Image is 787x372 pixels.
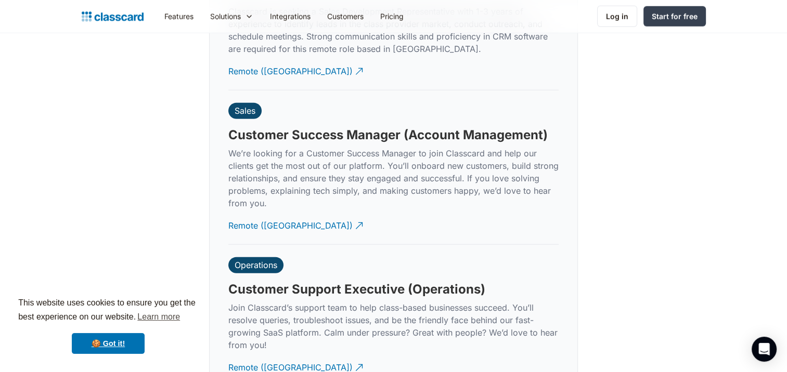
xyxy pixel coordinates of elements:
div: Sales [235,105,255,116]
a: Customers [319,5,372,28]
a: Integrations [262,5,319,28]
div: cookieconsent [8,287,208,364]
p: Join Classcard’s support team to help class-based businesses succeed. You’ll resolve queries, tro... [228,301,559,351]
a: Remote ([GEOGRAPHIC_DATA]) [228,57,365,86]
div: Remote ([GEOGRAPHIC_DATA]) [228,211,353,232]
div: Solutions [210,11,241,22]
h3: Customer Support Executive (Operations) [228,282,485,297]
div: Remote ([GEOGRAPHIC_DATA]) [228,57,353,77]
div: Solutions [202,5,262,28]
a: Features [156,5,202,28]
div: Open Intercom Messenger [752,337,777,362]
span: This website uses cookies to ensure you get the best experience on our website. [18,297,198,325]
h3: Customer Success Manager (Account Management) [228,127,548,143]
div: Operations [235,260,277,270]
a: dismiss cookie message [72,333,145,354]
a: Start for free [643,6,706,26]
a: Remote ([GEOGRAPHIC_DATA]) [228,211,365,240]
div: Log in [606,11,628,22]
div: Start for free [652,11,698,22]
a: learn more about cookies [136,309,182,325]
p: We’re looking for a Customer Success Manager to join Classcard and help our clients get the most ... [228,147,559,209]
a: Log in [597,6,637,27]
a: home [82,9,144,24]
a: Pricing [372,5,412,28]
